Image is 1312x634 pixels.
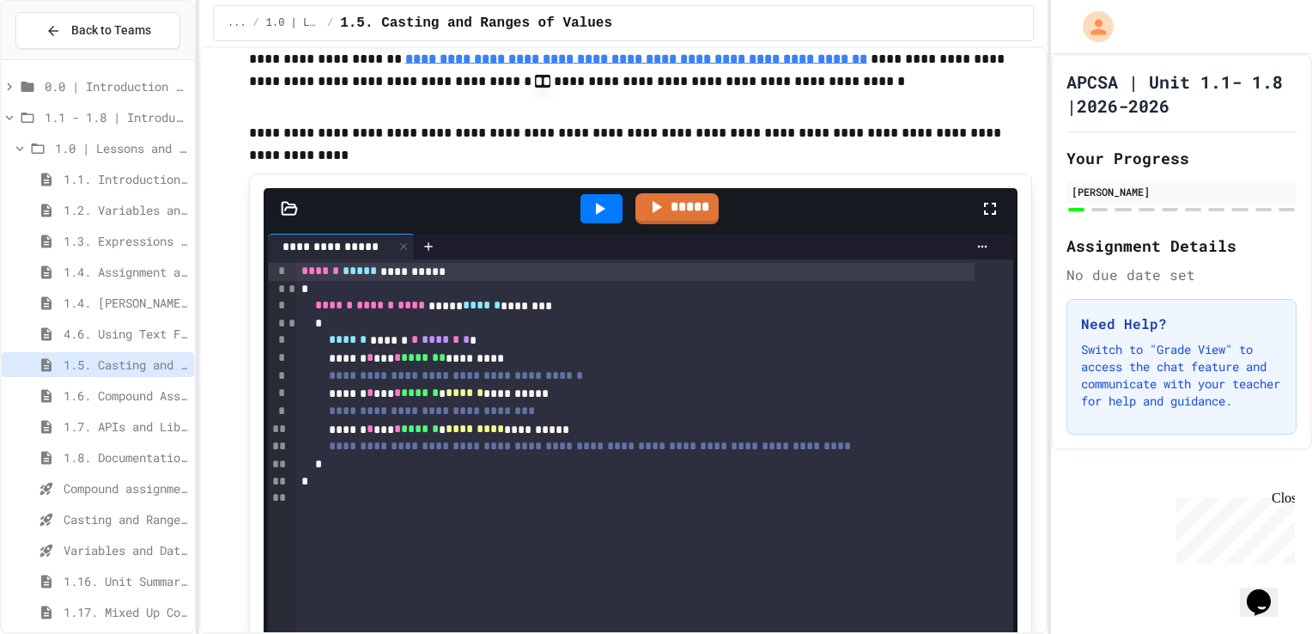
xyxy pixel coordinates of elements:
[64,201,187,219] span: 1.2. Variables and Data Types
[64,294,187,312] span: 1.4. [PERSON_NAME] and User Input
[45,77,187,95] span: 0.0 | Introduction to APCSA
[64,541,187,559] span: Variables and Data Types - Quiz
[1066,70,1297,118] h1: APCSA | Unit 1.1- 1.8 |2026-2026
[1169,491,1295,564] iframe: chat widget
[1066,265,1297,285] div: No due date set
[64,479,187,497] span: Compound assignment operators - Quiz
[64,603,187,621] span: 1.17. Mixed Up Code Practice 1.1-1.6
[253,16,259,30] span: /
[1081,314,1282,334] h3: Need Help?
[71,21,151,40] span: Back to Teams
[1066,234,1297,258] h2: Assignment Details
[64,387,187,405] span: 1.6. Compound Assignment Operators
[64,418,187,436] span: 1.7. APIs and Libraries
[1240,565,1295,617] iframe: chat widget
[64,263,187,281] span: 1.4. Assignment and Input
[15,12,180,49] button: Back to Teams
[1065,7,1118,46] div: My Account
[1072,184,1291,199] div: [PERSON_NAME]
[64,448,187,466] span: 1.8. Documentation with Comments and Preconditions
[55,139,187,157] span: 1.0 | Lessons and Notes
[7,7,118,109] div: Chat with us now!Close
[340,13,612,34] span: 1.5. Casting and Ranges of Values
[64,170,187,188] span: 1.1. Introduction to Algorithms, Programming, and Compilers
[64,356,187,374] span: 1.5. Casting and Ranges of Values
[228,16,246,30] span: ...
[1081,341,1282,410] p: Switch to "Grade View" to access the chat feature and communicate with your teacher for help and ...
[266,16,320,30] span: 1.0 | Lessons and Notes
[64,232,187,250] span: 1.3. Expressions and Output [New]
[64,325,187,343] span: 4.6. Using Text Files
[45,108,187,126] span: 1.1 - 1.8 | Introduction to Java
[64,510,187,528] span: Casting and Ranges of variables - Quiz
[327,16,333,30] span: /
[64,572,187,590] span: 1.16. Unit Summary 1a (1.1-1.6)
[1066,146,1297,170] h2: Your Progress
